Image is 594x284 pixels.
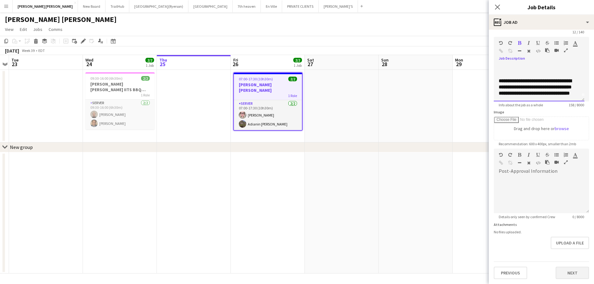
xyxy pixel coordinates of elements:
button: Italic [527,152,531,157]
span: 1 Role [141,93,150,97]
span: Wed [85,57,93,63]
span: 24 [84,61,93,68]
button: HTML Code [536,160,540,165]
a: Jobs [31,25,45,33]
div: EDT [38,48,45,53]
span: Info about the job as a whole [494,103,548,107]
span: 27 [306,61,314,68]
span: Edit [20,27,27,32]
button: Bold [517,40,522,45]
button: New Board [78,0,105,12]
button: Ordered List [564,40,568,45]
button: TrailHub [105,0,129,12]
button: [PERSON_NAME] [PERSON_NAME] [13,0,78,12]
button: Upload a file [551,237,589,249]
button: Fullscreen [564,160,568,165]
div: New group [10,144,33,150]
div: [DATE] [5,48,19,54]
span: Details only seen by confirmed Crew [494,214,560,219]
button: Italic [527,40,531,45]
button: Paste as plain text [545,48,549,53]
button: Unordered List [554,40,559,45]
span: Thu [159,57,167,63]
span: Comms [49,27,62,32]
span: 23 [11,61,19,68]
span: Sat [307,57,314,63]
button: Insert video [554,160,559,165]
h3: [PERSON_NAME] [PERSON_NAME] IITS BBQ EVENT [85,81,155,92]
span: 12 / 140 [567,30,589,34]
button: Text Color [573,152,577,157]
button: Insert video [554,48,559,53]
span: Tue [11,57,19,63]
div: Job Ad [489,15,594,30]
span: Fri [233,57,238,63]
span: Jobs [33,27,42,32]
button: Undo [499,40,503,45]
app-job-card: 07:00-17:30 (10h30m)2/2[PERSON_NAME] [PERSON_NAME]1 RoleSERVER2/207:00-17:30 (10h30m)[PERSON_NAME... [233,72,303,131]
span: 29 [454,61,463,68]
button: Redo [508,152,512,157]
h3: Job Details [489,3,594,11]
button: Clear Formatting [527,49,531,53]
span: 25 [158,61,167,68]
h3: [PERSON_NAME] [PERSON_NAME] [234,82,302,93]
button: PRIVATE CLIENTS [282,0,319,12]
button: [GEOGRAPHIC_DATA](Ryerson) [129,0,188,12]
span: 2/2 [293,58,302,62]
button: Undo [499,152,503,157]
button: Horizontal Line [517,49,522,53]
button: Next [556,267,589,279]
button: Previous [494,267,527,279]
button: Redo [508,40,512,45]
span: 0 / 8000 [567,214,589,219]
button: En Ville [261,0,282,12]
h1: [PERSON_NAME] [PERSON_NAME] [5,15,117,24]
span: Mon [455,57,463,63]
span: 2/2 [288,77,297,81]
span: 158 / 8000 [564,103,589,107]
span: Recommendation: 600 x 400px, smaller than 2mb [494,142,581,146]
a: Comms [46,25,65,33]
span: View [5,27,14,32]
span: Week 39 [20,48,36,53]
app-card-role: SERVER2/207:00-17:30 (10h30m)[PERSON_NAME]Adianin [PERSON_NAME] [234,100,302,130]
span: 28 [380,61,389,68]
span: 26 [232,61,238,68]
label: Attachments [494,222,517,227]
button: [PERSON_NAME]'S [319,0,358,12]
span: 2/2 [145,58,154,62]
button: Strikethrough [545,40,549,45]
button: Horizontal Line [517,160,522,165]
div: No files uploaded. [494,230,589,234]
button: 7th heaven [233,0,261,12]
a: Edit [17,25,29,33]
span: 09:30-16:00 (6h30m) [90,76,123,81]
button: Paste as plain text [545,160,549,165]
button: HTML Code [536,49,540,53]
button: [GEOGRAPHIC_DATA] [188,0,233,12]
span: 2/2 [141,76,150,81]
span: 1 Role [288,93,297,98]
button: Fullscreen [564,48,568,53]
a: View [2,25,16,33]
app-card-role: SERVER2/209:30-16:00 (6h30m)[PERSON_NAME][PERSON_NAME] [85,100,155,129]
button: Bold [517,152,522,157]
div: 1 Job [294,63,302,68]
button: Clear Formatting [527,160,531,165]
button: Text Color [573,40,577,45]
button: Underline [536,40,540,45]
button: Unordered List [554,152,559,157]
span: 07:00-17:30 (10h30m) [239,77,273,81]
button: Ordered List [564,152,568,157]
div: 1 Job [146,63,154,68]
span: Sun [381,57,389,63]
button: Underline [536,152,540,157]
button: Strikethrough [545,152,549,157]
app-job-card: 09:30-16:00 (6h30m)2/2[PERSON_NAME] [PERSON_NAME] IITS BBQ EVENT1 RoleSERVER2/209:30-16:00 (6h30m... [85,72,155,129]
